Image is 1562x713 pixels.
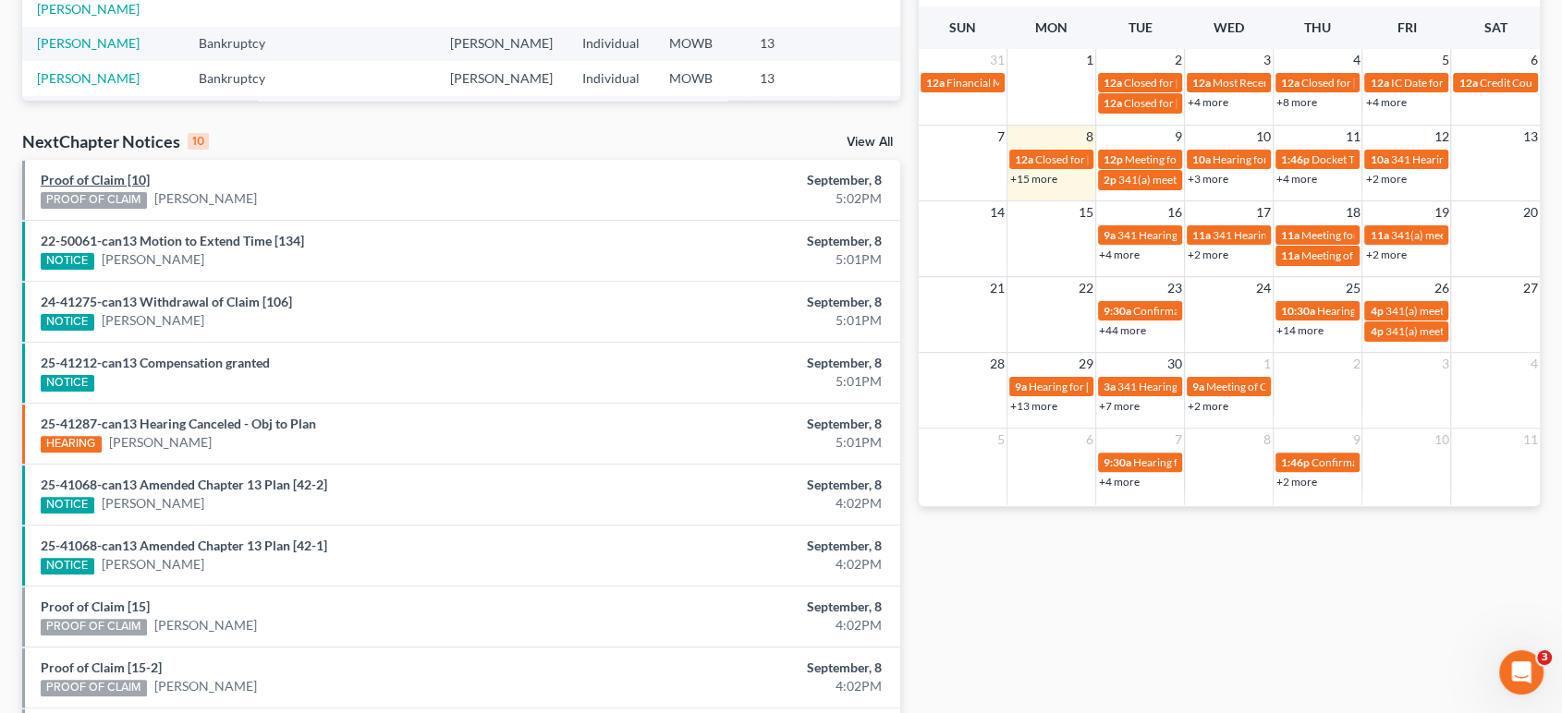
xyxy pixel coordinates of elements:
span: Hearing for [PERSON_NAME] [1133,455,1277,469]
td: MOWB [654,27,745,61]
div: September, 8 [614,171,882,189]
a: +2 more [1365,248,1406,261]
span: 11a [1281,248,1300,262]
span: 18 [1343,201,1361,224]
div: PROOF OF CLAIM [41,192,147,209]
div: 10 [188,133,209,150]
span: 11a [1370,228,1388,242]
span: 341(a) meeting for [PERSON_NAME] [1118,173,1297,187]
div: NOTICE [41,497,94,514]
span: 9a [1104,228,1116,242]
span: Thu [1304,19,1331,35]
a: Proof of Claim [10] [41,172,150,187]
span: 4p [1370,324,1383,338]
a: [PERSON_NAME] [102,311,204,330]
div: HEARING [41,436,102,453]
span: Meeting of Creditors for [PERSON_NAME] [1206,380,1411,393]
span: 12a [926,76,945,90]
div: September, 8 [614,598,882,616]
span: Closed for [PERSON_NAME] [1301,76,1440,90]
div: September, 8 [614,232,882,250]
span: 11a [1281,228,1300,242]
a: +2 more [1188,248,1228,261]
span: 8 [1084,126,1095,148]
span: 12a [1104,76,1122,90]
td: Bankruptcy [184,96,299,149]
div: September, 8 [614,415,882,433]
span: 21 [988,277,1007,299]
span: Closed for [PERSON_NAME][GEOGRAPHIC_DATA] [1124,96,1374,110]
span: 11 [1343,126,1361,148]
div: NOTICE [41,253,94,270]
a: +14 more [1276,323,1324,337]
span: Fri [1397,19,1416,35]
div: 5:01PM [614,372,882,391]
td: MOWB [654,96,745,149]
span: 24 [1254,277,1273,299]
span: 10 [1254,126,1273,148]
span: 29 [1077,353,1095,375]
span: 5 [1439,49,1450,71]
span: IC Date for [PERSON_NAME] [1390,76,1531,90]
span: 11 [1521,429,1540,451]
td: [PERSON_NAME] [435,61,567,95]
a: 25-41212-can13 Compensation granted [41,355,270,370]
span: 11a [1192,228,1211,242]
span: 6 [1084,429,1095,451]
div: 5:02PM [614,189,882,208]
span: 341 Hearing for [PERSON_NAME] & [PERSON_NAME] [1117,380,1381,393]
td: Individual [567,96,654,149]
a: 25-41068-can13 Amended Chapter 13 Plan [42-2] [41,477,327,492]
span: 9a [1192,380,1204,393]
span: 12a [1015,152,1033,166]
div: September, 8 [614,476,882,494]
span: 4 [1529,353,1540,375]
a: [PERSON_NAME] [37,35,140,51]
div: NOTICE [41,558,94,574]
span: Sat [1483,19,1507,35]
span: 16 [1165,201,1184,224]
span: 12a [1104,96,1122,110]
span: Wed [1214,19,1244,35]
div: 4:02PM [614,677,882,695]
span: Confirmation hearing for Apple Central KC [1312,455,1518,469]
a: +7 more [1099,399,1140,413]
td: 13 [745,96,837,149]
span: 15 [1077,201,1095,224]
a: +4 more [1365,95,1406,109]
span: 17 [1254,201,1273,224]
span: 1 [1084,49,1095,71]
span: 10a [1192,152,1211,166]
div: 4:02PM [614,555,882,574]
span: 12a [1192,76,1211,90]
span: 14 [988,201,1007,224]
div: 5:01PM [614,433,882,452]
a: +4 more [1276,172,1317,186]
span: Hearing for [PERSON_NAME] [1029,380,1173,393]
span: 1:46p [1281,152,1310,166]
span: Closed for [PERSON_NAME] [1035,152,1174,166]
span: Confirmation Hearing for [PERSON_NAME] [1133,304,1345,318]
span: 12a [1458,76,1477,90]
span: Meeting of Creditors for [PERSON_NAME] [1301,248,1507,262]
span: 1:46p [1281,455,1310,469]
td: [PHONE_NUMBER] [837,96,982,149]
div: 5:01PM [614,250,882,269]
span: 8 [1262,429,1273,451]
a: [PERSON_NAME] [102,250,204,269]
span: 341 Hearing for [PERSON_NAME] [1213,228,1378,242]
span: Hearing for [PERSON_NAME] [1213,152,1357,166]
span: 3 [1439,353,1450,375]
td: [PERSON_NAME] [435,27,567,61]
div: September, 8 [614,537,882,555]
a: [PERSON_NAME] [102,555,204,574]
span: 23 [1165,277,1184,299]
a: +2 more [1188,399,1228,413]
div: PROOF OF CLAIM [41,680,147,696]
td: Individual [567,61,654,95]
a: [PERSON_NAME] [154,677,257,695]
span: 31 [988,49,1007,71]
span: 10:30a [1281,304,1315,318]
div: NOTICE [41,314,94,331]
span: 28 [988,353,1007,375]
